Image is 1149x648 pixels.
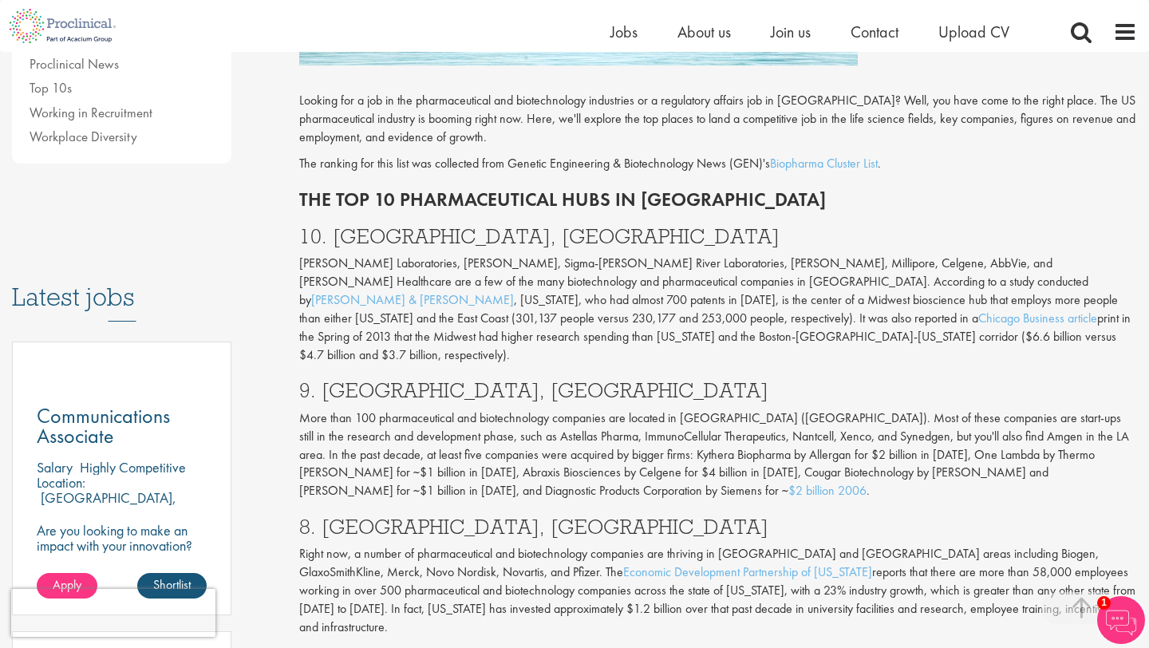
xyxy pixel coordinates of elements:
p: Looking for a job in the pharmaceutical and biotechnology industries or a regulatory affairs job ... [299,92,1137,147]
a: Contact [851,22,898,42]
span: Location: [37,473,85,492]
p: Right now, a number of pharmaceutical and biotechnology companies are thriving in [GEOGRAPHIC_DAT... [299,545,1137,636]
a: Apply [37,573,97,599]
a: Biopharma Cluster Lis [770,155,875,172]
h3: Latest jobs [12,243,231,322]
a: Top 10s [30,79,72,97]
a: Jobs [610,22,638,42]
a: Chicago Business article [978,310,1097,326]
iframe: reCAPTCHA [11,589,215,637]
span: 1 [1097,596,1111,610]
a: Workplace Diversity [30,128,137,145]
a: Shortlist [137,573,207,599]
span: Apply [53,576,81,593]
a: Proclinical News [30,55,119,73]
h3: 9. [GEOGRAPHIC_DATA], [GEOGRAPHIC_DATA] [299,380,1137,401]
a: Communications Associate [37,406,207,446]
a: Working in Recruitment [30,104,152,121]
a: t [875,155,878,172]
a: Join us [771,22,811,42]
p: [PERSON_NAME] Laboratories, [PERSON_NAME], Sigma-[PERSON_NAME] River Laboratories, [PERSON_NAME],... [299,255,1137,364]
span: Communications Associate [37,402,170,449]
p: [GEOGRAPHIC_DATA], [GEOGRAPHIC_DATA] [37,488,176,522]
a: Economic Development Partnership of [US_STATE] [623,563,872,580]
p: Highly Competitive [80,458,186,476]
h3: 10. [GEOGRAPHIC_DATA], [GEOGRAPHIC_DATA] [299,226,1137,247]
p: Are you looking to make an impact with your innovation? We are working with a well-established ph... [37,523,207,629]
p: The ranking for this list was collected from Genetic Engineering & Biotechnology News (GEN)'s . [299,155,1137,173]
span: Salary [37,458,73,476]
h2: The Top 10 Pharmaceutical hubs in [GEOGRAPHIC_DATA] [299,189,1137,210]
a: Upload CV [938,22,1009,42]
a: About us [677,22,731,42]
img: Chatbot [1097,596,1145,644]
a: $2 billion 2006 [788,482,867,499]
a: [PERSON_NAME] & [PERSON_NAME] [311,291,514,308]
h3: 8. [GEOGRAPHIC_DATA], [GEOGRAPHIC_DATA] [299,516,1137,537]
p: More than 100 pharmaceutical and biotechnology companies are located in [GEOGRAPHIC_DATA] ([GEOGR... [299,409,1137,500]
